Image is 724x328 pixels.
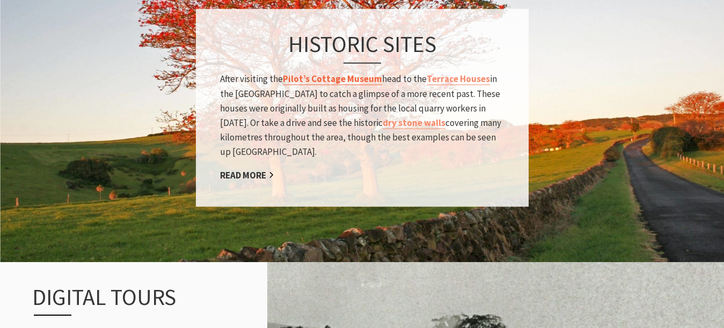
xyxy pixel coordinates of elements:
[383,117,445,129] a: dry stone walls
[427,73,490,85] a: Terrace Houses
[283,73,382,85] a: Pilot’s Cottage Museum
[32,284,220,316] h3: Digital Tours
[220,31,504,64] h3: Historic sites
[220,169,274,181] a: Read More
[220,72,504,159] p: After visiting the head to the in the [GEOGRAPHIC_DATA] to catch a glimpse of a more recent past....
